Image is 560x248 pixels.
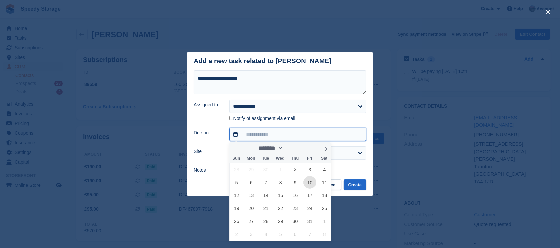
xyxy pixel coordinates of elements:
[288,156,302,161] span: Thu
[318,189,331,202] span: October 18, 2025
[318,228,331,241] span: November 8, 2025
[303,202,316,215] span: October 24, 2025
[344,179,366,190] button: Create
[245,228,258,241] span: November 3, 2025
[259,176,272,189] span: October 7, 2025
[259,228,272,241] span: November 4, 2025
[274,215,287,228] span: October 29, 2025
[244,156,258,161] span: Mon
[194,167,221,174] label: Notes
[256,145,283,152] select: Month
[194,101,221,108] label: Assigned to
[303,163,316,176] span: October 3, 2025
[194,129,221,136] label: Due on
[245,202,258,215] span: October 20, 2025
[258,156,273,161] span: Tue
[289,202,302,215] span: October 23, 2025
[303,176,316,189] span: October 10, 2025
[194,148,221,155] label: Site
[230,202,243,215] span: October 19, 2025
[229,116,233,120] input: Notify of assignment via email
[318,176,331,189] span: October 11, 2025
[289,189,302,202] span: October 16, 2025
[318,163,331,176] span: October 4, 2025
[230,215,243,228] span: October 26, 2025
[245,215,258,228] span: October 27, 2025
[259,202,272,215] span: October 21, 2025
[274,189,287,202] span: October 15, 2025
[302,156,317,161] span: Fri
[259,215,272,228] span: October 28, 2025
[194,57,331,65] div: Add a new task related to [PERSON_NAME]
[274,228,287,241] span: November 5, 2025
[245,176,258,189] span: October 6, 2025
[230,176,243,189] span: October 5, 2025
[274,176,287,189] span: October 8, 2025
[303,228,316,241] span: November 7, 2025
[289,176,302,189] span: October 9, 2025
[230,189,243,202] span: October 12, 2025
[289,215,302,228] span: October 30, 2025
[318,202,331,215] span: October 25, 2025
[273,156,288,161] span: Wed
[543,7,553,17] button: close
[318,215,331,228] span: November 1, 2025
[289,163,302,176] span: October 2, 2025
[274,202,287,215] span: October 22, 2025
[317,156,331,161] span: Sat
[230,228,243,241] span: November 2, 2025
[259,163,272,176] span: September 30, 2025
[283,145,304,152] input: Year
[274,163,287,176] span: October 1, 2025
[303,189,316,202] span: October 17, 2025
[259,189,272,202] span: October 14, 2025
[303,215,316,228] span: October 31, 2025
[245,189,258,202] span: October 13, 2025
[245,163,258,176] span: September 29, 2025
[230,163,243,176] span: September 28, 2025
[229,156,244,161] span: Sun
[289,228,302,241] span: November 6, 2025
[229,116,295,122] label: Notify of assignment via email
